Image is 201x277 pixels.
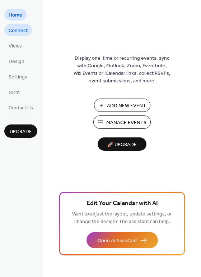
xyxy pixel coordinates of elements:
span: Edit Your Calendar with AI [87,199,158,209]
button: Add New Event [94,99,150,112]
span: Display one-time or recurring events, sync with Google, Outlook, Zoom, Eventbrite, Wix Events or ... [74,55,170,85]
button: Open AI Assistant [87,232,158,248]
button: Manage Events [93,115,151,129]
a: Views [4,40,26,51]
span: Settings [9,73,27,81]
span: Design [9,58,24,65]
span: Form [9,89,20,96]
span: Upgrade [10,128,32,136]
span: Open AI Assistant [97,237,137,245]
a: Form [4,86,24,98]
a: Home [4,9,27,21]
button: Upgrade [4,124,37,138]
span: Want to adjust the layout, update settings, or change the design? The assistant can help. [72,209,172,227]
a: Contact Us [4,101,37,113]
span: Manage Events [106,119,146,127]
span: Connect [9,27,28,35]
span: Contact Us [9,104,33,112]
span: Views [9,42,22,50]
span: 🚀 Upgrade [102,140,142,150]
button: 🚀 Upgrade [98,137,146,151]
a: Connect [4,24,32,36]
a: Design [4,55,29,67]
span: Add New Event [107,102,146,110]
a: Settings [4,71,32,82]
span: Home [9,12,22,19]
